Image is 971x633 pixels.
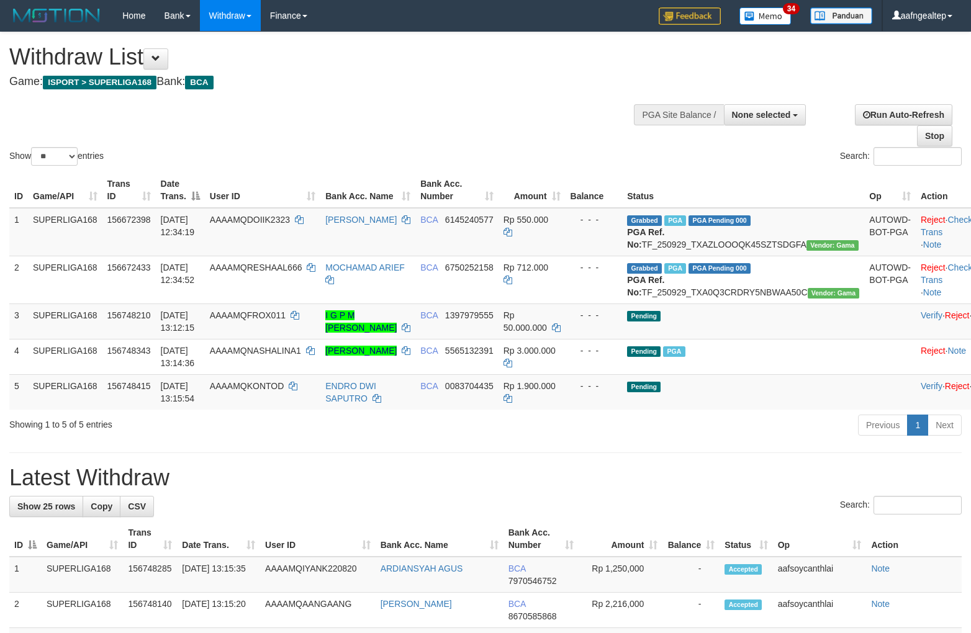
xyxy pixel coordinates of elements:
td: AAAAMQIYANK220820 [260,557,376,593]
a: [PERSON_NAME] [325,215,397,225]
th: Bank Acc. Name: activate to sort column ascending [376,521,504,557]
span: Vendor URL: https://trx31.1velocity.biz [808,288,860,299]
div: - - - [571,213,618,226]
td: 4 [9,339,28,374]
th: ID: activate to sort column descending [9,521,42,557]
h1: Withdraw List [9,45,635,70]
a: Show 25 rows [9,496,83,517]
img: MOTION_logo.png [9,6,104,25]
th: User ID: activate to sort column ascending [205,173,320,208]
td: 3 [9,303,28,339]
td: AUTOWD-BOT-PGA [864,208,916,256]
span: CSV [128,501,146,511]
span: 156672433 [107,263,151,272]
th: Op: activate to sort column ascending [773,521,867,557]
span: Marked by aafsoycanthlai [663,346,685,357]
input: Search: [874,496,962,514]
span: None selected [732,110,791,120]
td: aafsoycanthlai [773,593,867,628]
span: Copy 6145240577 to clipboard [445,215,494,225]
td: 1 [9,557,42,593]
td: [DATE] 13:15:35 [177,557,260,593]
span: 156748210 [107,310,151,320]
td: aafsoycanthlai [773,557,867,593]
th: Date Trans.: activate to sort column descending [156,173,205,208]
th: Amount: activate to sort column ascending [579,521,662,557]
td: TF_250929_TXAZLOOOQK45SZTSDGFA [622,208,864,256]
th: ID [9,173,28,208]
th: Game/API: activate to sort column ascending [42,521,123,557]
div: - - - [571,261,618,274]
span: AAAAMQRESHAAL666 [210,263,302,272]
th: Game/API: activate to sort column ascending [28,173,102,208]
span: Rp 712.000 [504,263,548,272]
span: Copy 0083704435 to clipboard [445,381,494,391]
span: ISPORT > SUPERLIGA168 [43,76,156,89]
td: - [662,557,720,593]
a: Verify [921,310,942,320]
span: Marked by aafsoycanthlai [664,215,686,226]
span: [DATE] 12:34:52 [161,263,195,285]
div: PGA Site Balance / [634,104,723,125]
a: [PERSON_NAME] [325,346,397,356]
a: Next [928,415,962,436]
th: Amount: activate to sort column ascending [499,173,566,208]
span: [DATE] 13:14:36 [161,346,195,368]
a: 1 [907,415,928,436]
th: Bank Acc. Number: activate to sort column ascending [504,521,579,557]
a: Stop [917,125,952,146]
th: User ID: activate to sort column ascending [260,521,376,557]
span: Rp 1.900.000 [504,381,556,391]
span: Rp 3.000.000 [504,346,556,356]
span: BCA [420,263,438,272]
td: 156748285 [123,557,177,593]
span: 156672398 [107,215,151,225]
td: SUPERLIGA168 [42,593,123,628]
a: CSV [120,496,154,517]
span: Copy [91,501,112,511]
td: 2 [9,593,42,628]
img: Feedback.jpg [659,7,721,25]
a: ENDRO DWI SAPUTRO [325,381,376,403]
a: Note [871,599,890,609]
a: Reject [921,346,946,356]
span: BCA [420,346,438,356]
td: SUPERLIGA168 [28,374,102,410]
td: 5 [9,374,28,410]
span: BCA [508,599,526,609]
span: AAAAMQDOIIK2323 [210,215,290,225]
b: PGA Ref. No: [627,227,664,249]
td: TF_250929_TXA0Q3CRDRY5NBWAA50C [622,256,864,303]
span: 156748415 [107,381,151,391]
div: - - - [571,380,618,392]
span: Accepted [725,599,762,610]
td: Rp 2,216,000 [579,593,662,628]
span: [DATE] 13:12:15 [161,310,195,333]
th: Date Trans.: activate to sort column ascending [177,521,260,557]
span: Copy 5565132391 to clipboard [445,346,494,356]
span: BCA [420,381,438,391]
th: Status: activate to sort column ascending [720,521,772,557]
span: AAAAMQFROX011 [210,310,286,320]
span: PGA Pending [689,215,751,226]
td: AAAAMQAANGAANG [260,593,376,628]
h4: Game: Bank: [9,76,635,88]
span: Grabbed [627,263,662,274]
span: 34 [783,3,800,14]
a: I G P M [PERSON_NAME] [325,310,397,333]
span: 156748343 [107,346,151,356]
td: Rp 1,250,000 [579,557,662,593]
span: Pending [627,382,661,392]
span: Accepted [725,564,762,575]
span: BCA [185,76,213,89]
a: ARDIANSYAH AGUS [381,563,463,573]
label: Show entries [9,147,104,166]
a: Note [923,240,942,249]
span: [DATE] 12:34:19 [161,215,195,237]
a: Note [948,346,967,356]
td: 156748140 [123,593,177,628]
a: Reject [921,263,946,272]
td: SUPERLIGA168 [28,256,102,303]
a: Previous [858,415,908,436]
div: Showing 1 to 5 of 5 entries [9,413,395,431]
